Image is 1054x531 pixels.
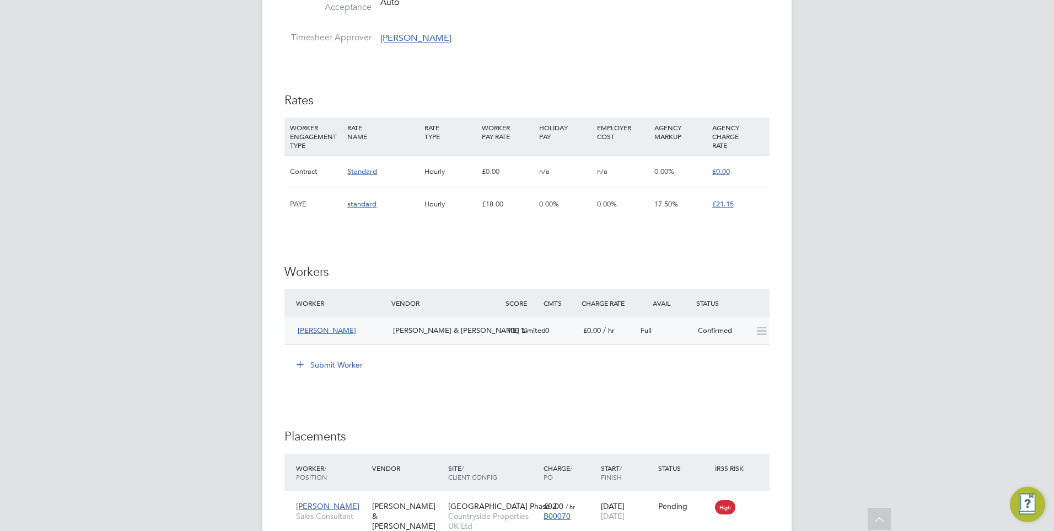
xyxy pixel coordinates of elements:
[296,464,327,481] span: / Position
[422,156,479,188] div: Hourly
[287,118,345,155] div: WORKER ENGAGEMENT TYPE
[603,326,615,335] span: / hr
[652,118,709,146] div: AGENCY MARKUP
[712,167,730,176] span: £0.00
[448,511,538,531] span: Countryside Properties UK Ltd
[654,199,678,209] span: 17.50%
[544,464,572,481] span: / PO
[479,188,536,220] div: £18.00
[284,264,770,280] h3: Workers
[658,501,710,511] div: Pending
[503,293,541,313] div: Score
[479,118,536,146] div: WORKER PAY RATE
[448,464,497,481] span: / Client Config
[594,118,652,146] div: EMPLOYER COST
[479,156,536,188] div: £0.00
[287,156,345,188] div: Contract
[654,167,674,176] span: 0.00%
[693,322,751,340] div: Confirmed
[448,501,557,511] span: [GEOGRAPHIC_DATA] Phase 2
[693,293,770,313] div: Status
[293,293,389,313] div: Worker
[289,356,372,374] button: Submit Worker
[539,167,550,176] span: n/a
[293,458,369,487] div: Worker
[579,293,636,313] div: Charge Rate
[545,326,549,335] span: 0
[445,458,541,487] div: Site
[284,93,770,109] h3: Rates
[507,326,519,335] span: 100
[380,33,451,44] span: [PERSON_NAME]
[296,511,367,521] span: Sales Consultant
[712,199,734,209] span: £21.15
[544,501,563,511] span: £0.00
[597,199,617,209] span: 0.00%
[709,118,767,155] div: AGENCY CHARGE RATE
[636,293,693,313] div: Avail
[347,199,377,209] span: standard
[284,429,770,445] h3: Placements
[539,199,559,209] span: 0.00%
[389,293,503,313] div: Vendor
[712,458,750,478] div: IR35 Risk
[566,502,575,511] span: / hr
[287,188,345,220] div: PAYE
[347,167,377,176] span: Standard
[393,326,546,335] span: [PERSON_NAME] & [PERSON_NAME] Limited
[422,118,479,146] div: RATE TYPE
[583,326,601,335] span: £0.00
[541,458,598,487] div: Charge
[345,118,421,146] div: RATE NAME
[544,511,571,521] span: B00070
[293,495,770,505] a: [PERSON_NAME]Sales Consultant[PERSON_NAME] & [PERSON_NAME] Limited[GEOGRAPHIC_DATA] Phase 2Countr...
[536,118,594,146] div: HOLIDAY PAY
[298,326,356,335] span: [PERSON_NAME]
[598,458,655,487] div: Start
[422,188,479,220] div: Hourly
[641,326,652,335] span: Full
[601,511,625,521] span: [DATE]
[296,501,359,511] span: [PERSON_NAME]
[655,458,713,478] div: Status
[598,496,655,527] div: [DATE]
[1010,487,1045,522] button: Engage Resource Center
[284,32,372,44] label: Timesheet Approver
[601,464,622,481] span: / Finish
[715,500,735,514] span: High
[597,167,607,176] span: n/a
[541,293,579,313] div: Cmts
[369,458,445,478] div: Vendor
